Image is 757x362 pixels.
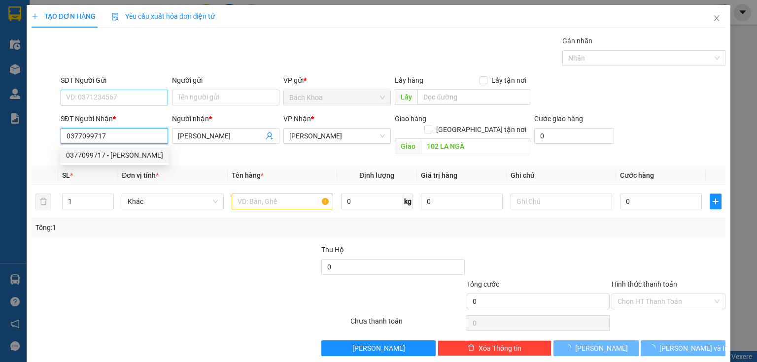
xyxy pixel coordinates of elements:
span: Đơn vị tính [122,171,159,179]
div: Người gửi [172,75,279,86]
label: Cước giao hàng [534,115,583,123]
span: Lấy [395,89,417,105]
span: Tổng cước [467,280,499,288]
span: [PERSON_NAME] và In [659,343,728,354]
input: 0 [421,194,503,209]
input: Dọc đường [421,138,530,154]
input: Dọc đường [417,89,530,105]
span: Giá trị hàng [421,171,457,179]
span: kg [403,194,413,209]
span: Giao hàng [395,115,426,123]
div: . [64,31,143,42]
button: Close [703,5,730,33]
span: Lấy hàng [395,76,423,84]
span: close [713,14,721,22]
button: [PERSON_NAME] [553,340,639,356]
div: VP gửi [283,75,391,86]
span: [PERSON_NAME] [575,343,628,354]
button: deleteXóa Thông tin [438,340,551,356]
button: plus [710,194,722,209]
label: Hình thức thanh toán [612,280,677,288]
div: [PERSON_NAME] [64,8,143,31]
span: [PERSON_NAME] [352,343,405,354]
button: [PERSON_NAME] và In [641,340,726,356]
input: Ghi Chú [511,194,612,209]
span: Khác [128,194,217,209]
label: Gán nhãn [562,37,592,45]
span: TẠO ĐƠN HÀNG [32,12,96,20]
span: loading [649,344,659,351]
span: Yêu cầu xuất hóa đơn điện tử [111,12,215,20]
img: icon [111,13,119,21]
span: Thu Hộ [321,246,344,254]
span: delete [468,344,475,352]
span: Định lượng [359,171,394,179]
span: Gửi: [8,9,24,20]
span: Gia Kiệm [289,129,385,143]
span: Cước hàng [620,171,654,179]
span: PHÚ TÚC [78,56,139,73]
span: [GEOGRAPHIC_DATA] tận nơi [432,124,530,135]
input: VD: Bàn, Ghế [232,194,333,209]
div: Người nhận [172,113,279,124]
button: [PERSON_NAME] [321,340,435,356]
span: DĐ: [64,62,78,72]
div: SĐT Người Gửi [61,75,168,86]
div: 0366390997 [64,42,143,56]
span: loading [564,344,575,351]
div: 0377099717 - [PERSON_NAME] [66,150,163,161]
button: delete [35,194,51,209]
div: SĐT Người Nhận [61,113,168,124]
span: plus [32,13,38,20]
div: Bách Khoa [8,8,57,32]
div: Chưa thanh toán [349,316,465,333]
span: plus [710,197,721,205]
span: Xóa Thông tin [479,343,521,354]
div: 0377099717 - KIM THOA [60,147,169,163]
th: Ghi chú [507,166,616,185]
span: Giao [395,138,421,154]
span: Nhận: [64,8,88,19]
div: Tổng: 1 [35,222,293,233]
span: Lấy tận nơi [487,75,530,86]
input: Cước giao hàng [534,128,614,144]
span: user-add [266,132,274,140]
span: Bách Khoa [289,90,385,105]
span: VP Nhận [283,115,311,123]
span: SL [62,171,70,179]
span: Tên hàng [232,171,264,179]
